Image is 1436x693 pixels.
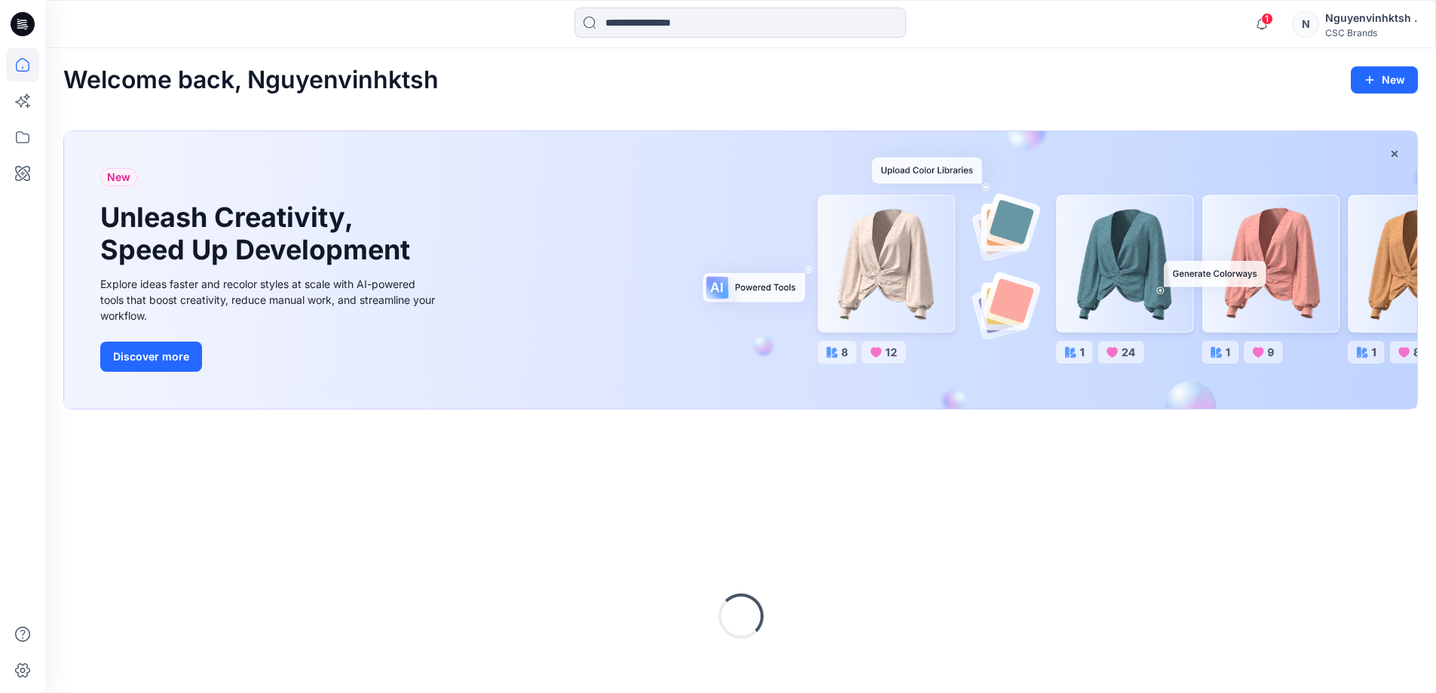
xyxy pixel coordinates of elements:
[1292,11,1319,38] div: N
[100,276,439,324] div: Explore ideas faster and recolor styles at scale with AI-powered tools that boost creativity, red...
[1351,66,1418,94] button: New
[1261,13,1273,25] span: 1
[100,201,417,266] h1: Unleash Creativity, Speed Up Development
[1325,9,1417,27] div: Nguyenvinhktsh .
[100,342,439,372] a: Discover more
[63,66,439,94] h2: Welcome back, Nguyenvinhktsh
[107,168,130,186] span: New
[100,342,202,372] button: Discover more
[1325,27,1417,38] div: CSC Brands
